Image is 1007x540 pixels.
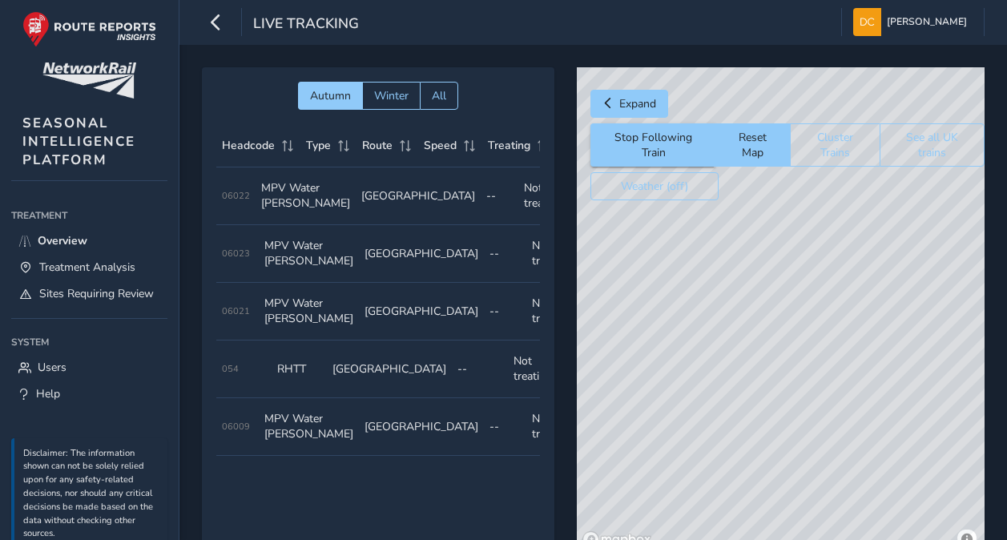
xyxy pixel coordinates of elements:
[39,260,135,275] span: Treatment Analysis
[853,8,881,36] img: diamond-layout
[790,123,880,167] button: Cluster Trains
[362,138,393,153] span: Route
[327,341,452,398] td: [GEOGRAPHIC_DATA]
[298,82,362,110] button: Autumn
[222,421,250,433] span: 06009
[488,138,530,153] span: Treating
[452,341,507,398] td: --
[420,82,458,110] button: All
[362,82,420,110] button: Winter
[11,204,167,228] div: Treatment
[222,305,250,317] span: 06021
[222,138,275,153] span: Headcode
[256,167,356,225] td: MPV Water [PERSON_NAME]
[484,398,526,456] td: --
[374,88,409,103] span: Winter
[359,225,484,283] td: [GEOGRAPHIC_DATA]
[424,138,457,153] span: Speed
[526,398,576,456] td: Not treating
[526,283,576,341] td: Not treating
[222,248,250,260] span: 06023
[484,283,526,341] td: --
[356,167,481,225] td: [GEOGRAPHIC_DATA]
[590,90,668,118] button: Expand
[11,228,167,254] a: Overview
[38,233,87,248] span: Overview
[272,341,327,398] td: RHTT
[306,138,331,153] span: Type
[359,398,484,456] td: [GEOGRAPHIC_DATA]
[853,8,973,36] button: [PERSON_NAME]
[953,486,991,524] iframe: Intercom live chat
[518,167,568,225] td: Not treating
[590,123,715,167] button: Stop Following Train
[11,280,167,307] a: Sites Requiring Review
[36,386,60,401] span: Help
[359,283,484,341] td: [GEOGRAPHIC_DATA]
[526,225,576,283] td: Not treating
[310,88,351,103] span: Autumn
[42,62,136,99] img: customer logo
[259,283,359,341] td: MPV Water [PERSON_NAME]
[887,8,967,36] span: [PERSON_NAME]
[11,381,167,407] a: Help
[619,96,656,111] span: Expand
[222,190,250,202] span: 06022
[11,254,167,280] a: Treatment Analysis
[39,286,154,301] span: Sites Requiring Review
[222,363,239,375] span: 054
[253,14,359,36] span: Live Tracking
[880,123,985,167] button: See all UK trains
[22,11,156,47] img: rr logo
[11,330,167,354] div: System
[11,354,167,381] a: Users
[715,123,790,167] button: Reset Map
[432,88,446,103] span: All
[22,114,135,169] span: SEASONAL INTELLIGENCE PLATFORM
[508,341,563,398] td: Not treating
[590,172,719,200] button: Weather (off)
[481,167,518,225] td: --
[259,225,359,283] td: MPV Water [PERSON_NAME]
[259,398,359,456] td: MPV Water [PERSON_NAME]
[38,360,66,375] span: Users
[484,225,526,283] td: --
